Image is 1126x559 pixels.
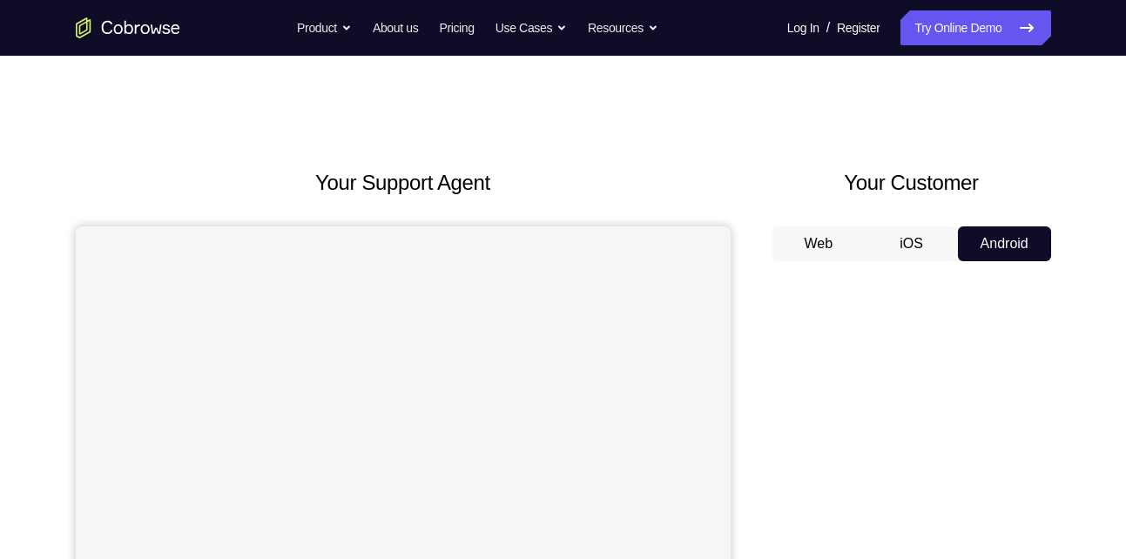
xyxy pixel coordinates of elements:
[958,226,1051,261] button: Android
[439,10,474,45] a: Pricing
[900,10,1050,45] a: Try Online Demo
[297,10,352,45] button: Product
[837,10,880,45] a: Register
[373,10,418,45] a: About us
[76,17,180,38] a: Go to the home page
[588,10,658,45] button: Resources
[865,226,958,261] button: iOS
[772,167,1051,199] h2: Your Customer
[826,17,830,38] span: /
[772,226,866,261] button: Web
[76,167,731,199] h2: Your Support Agent
[496,10,567,45] button: Use Cases
[787,10,819,45] a: Log In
